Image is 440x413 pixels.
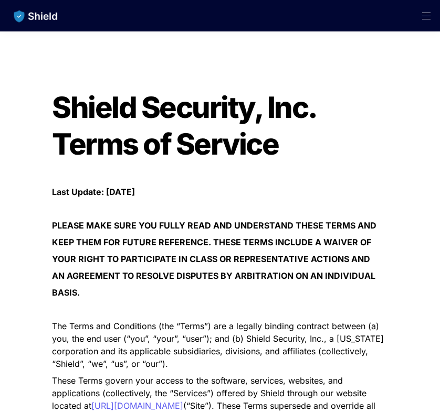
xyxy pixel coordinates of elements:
strong: KEEP THEM FOR FUTURE REFERENCE. THESE TERMS INCLUDE A WAIVER OF [52,237,371,247]
strong: YOUR RIGHT TO PARTICIPATE IN CLASS OR REPRESENTATIVE ACTIONS AND [52,254,370,264]
strong: PLEASE MAKE SURE YOU FULLY READ AND UNDERSTAND THESE TERMS AND [52,220,376,231]
span: Shield Security, Inc. Terms of Service [52,90,321,162]
span: The Terms and Conditions (the “Terms”) are a legally binding contract between (a) you, the end us... [52,321,386,369]
strong: AN AGREEMENT TO RESOLVE DISPUTES BY ARBITRATION ON AN INDIVIDUAL [52,270,375,281]
strong: BASIS. [52,287,80,298]
img: website logo [9,5,63,27]
strong: Last Update: [DATE] [52,187,135,197]
a: [URL][DOMAIN_NAME] [91,400,183,411]
span: These Terms govern your access to the software, services, websites, and applications (collectivel... [52,375,369,411]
